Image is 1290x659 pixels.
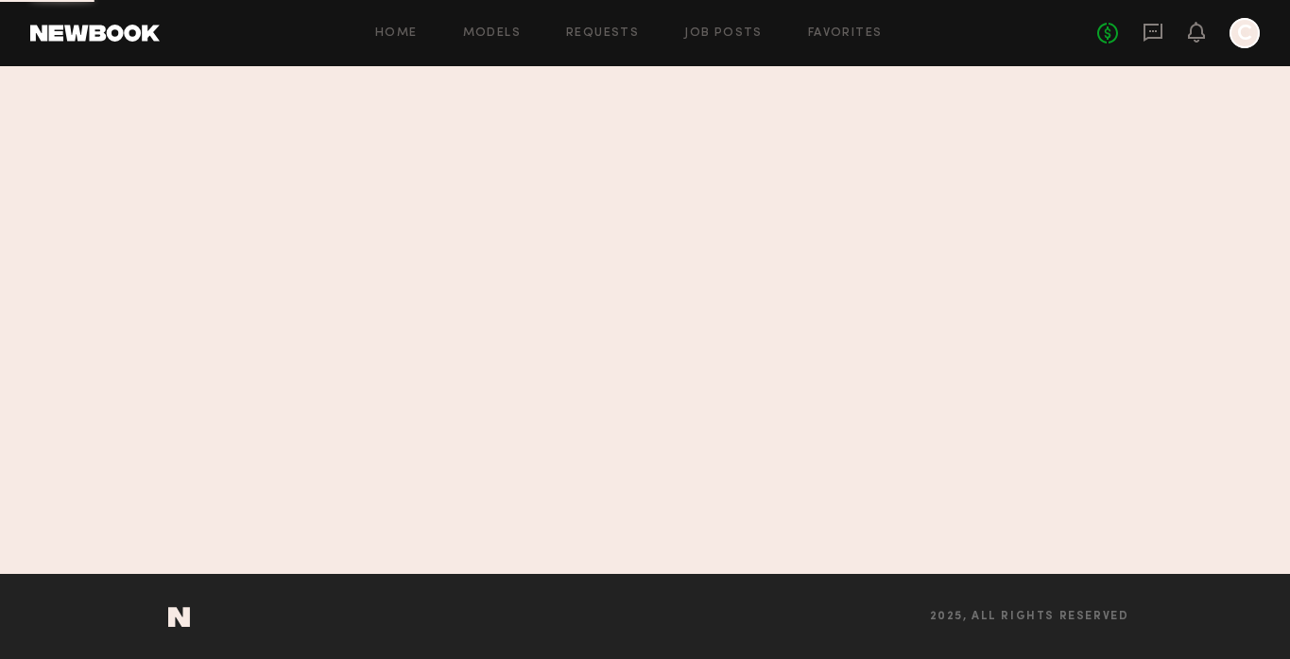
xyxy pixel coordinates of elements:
[930,611,1129,623] span: 2025, all rights reserved
[566,27,639,40] a: Requests
[375,27,418,40] a: Home
[1230,18,1260,48] a: C
[463,27,521,40] a: Models
[684,27,763,40] a: Job Posts
[808,27,883,40] a: Favorites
